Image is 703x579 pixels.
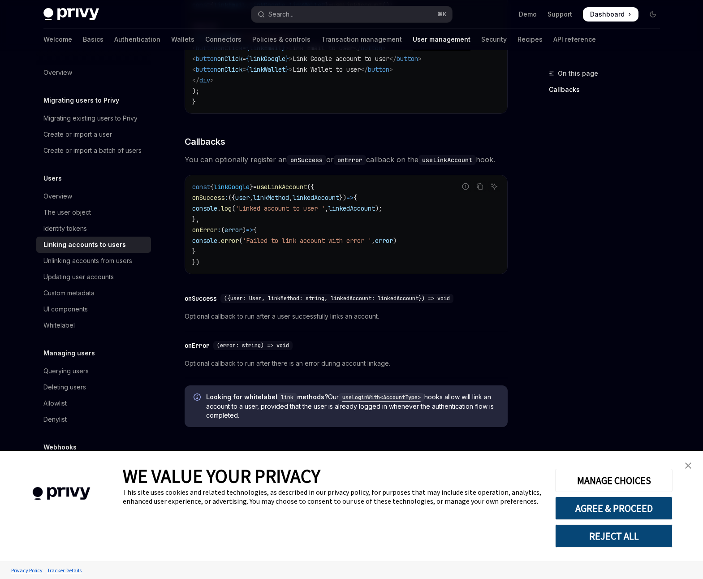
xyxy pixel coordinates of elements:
[199,76,210,84] span: div
[36,126,151,143] a: Create or import a user
[36,285,151,301] a: Custom metadata
[251,6,452,22] button: Open search
[321,29,402,50] a: Transaction management
[555,497,673,520] button: AGREE & PROCEED
[293,55,389,63] span: Link Google account to user
[43,288,95,298] div: Custom metadata
[43,382,86,393] div: Deleting users
[293,65,361,73] span: Link Wallet to user
[43,129,112,140] div: Create or import a user
[43,8,99,21] img: dark logo
[339,194,346,202] span: })
[185,341,210,350] div: onError
[192,98,196,106] span: }
[192,258,199,266] span: })
[43,272,114,282] div: Updating user accounts
[192,194,224,202] span: onSuccess
[242,237,371,245] span: 'Failed to link account with error '
[242,65,246,73] span: =
[375,237,393,245] span: error
[36,395,151,411] a: Allowlist
[268,9,293,20] div: Search...
[43,304,88,315] div: UI components
[217,342,289,349] span: (error: string) => void
[36,269,151,285] a: Updating user accounts
[361,65,368,73] span: </
[43,366,89,376] div: Querying users
[192,65,196,73] span: <
[36,237,151,253] a: Linking accounts to users
[481,29,507,50] a: Security
[210,183,214,191] span: {
[250,55,285,63] span: linkGoogle
[368,65,389,73] span: button
[242,55,246,63] span: =
[36,143,151,159] a: Create or import a batch of users
[242,226,246,234] span: )
[196,65,217,73] span: button
[194,393,203,402] svg: Info
[285,55,289,63] span: }
[43,173,62,184] h5: Users
[246,55,250,63] span: {
[43,414,67,425] div: Denylist
[192,226,217,234] span: onError
[235,194,250,202] span: user
[43,67,72,78] div: Overview
[488,181,500,192] button: Ask AI
[232,204,235,212] span: (
[43,207,91,218] div: The user object
[43,348,95,359] h5: Managing users
[518,29,543,50] a: Recipes
[474,181,486,192] button: Copy the contents from the code block
[418,155,476,165] code: useLinkAccount
[217,237,221,245] span: .
[36,301,151,317] a: UI components
[293,194,339,202] span: linkedAccount
[43,223,87,234] div: Identity tokens
[36,379,151,395] a: Deleting users
[205,29,242,50] a: Connectors
[328,204,375,212] span: linkedAccount
[36,110,151,126] a: Migrating existing users to Privy
[192,183,210,191] span: const
[397,55,418,63] span: button
[375,204,382,212] span: );
[289,55,293,63] span: >
[253,183,257,191] span: =
[217,226,221,234] span: :
[519,10,537,19] a: Demo
[196,55,217,63] span: button
[389,55,397,63] span: </
[239,237,242,245] span: (
[354,194,357,202] span: {
[192,87,199,95] span: );
[185,153,508,166] span: You can optionally register an or callback on the hook.
[253,194,289,202] span: linkMethod
[43,255,132,266] div: Unlinking accounts from users
[36,188,151,204] a: Overview
[685,462,691,469] img: close banner
[36,220,151,237] a: Identity tokens
[185,135,225,148] span: Callbacks
[549,82,667,97] a: Callbacks
[43,113,138,124] div: Migrating existing users to Privy
[224,295,450,302] span: ({user: User, linkMethod: string, linkedAccount: linkedAccount}) => void
[221,204,232,212] span: log
[192,55,196,63] span: <
[217,204,221,212] span: .
[224,194,228,202] span: :
[123,464,320,488] span: WE VALUE YOUR PRIVACY
[114,29,160,50] a: Authentication
[371,237,375,245] span: ,
[221,237,239,245] span: error
[553,29,596,50] a: API reference
[192,76,199,84] span: </
[413,29,470,50] a: User management
[228,194,235,202] span: ({
[214,183,250,191] span: linkGoogle
[287,155,326,165] code: onSuccess
[250,65,285,73] span: linkWallet
[206,393,328,401] strong: Looking for whitelabel methods?
[206,393,499,420] span: Our hooks allow will link an account to a user, provided that the user is already logged in whene...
